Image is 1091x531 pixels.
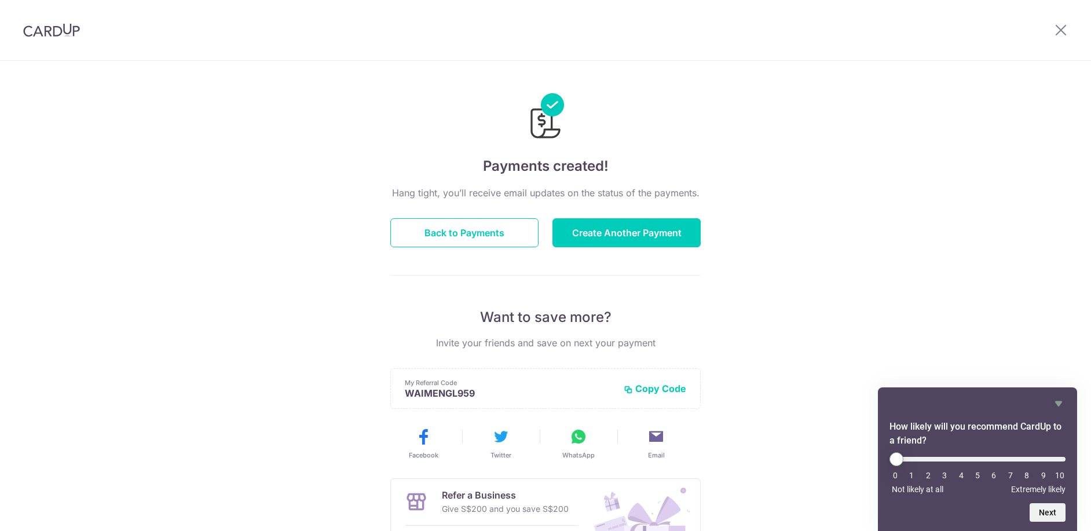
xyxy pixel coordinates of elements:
p: WAIMENGL959 [405,387,614,399]
div: How likely will you recommend CardUp to a friend? Select an option from 0 to 10, with 0 being Not... [889,397,1066,522]
div: How likely will you recommend CardUp to a friend? Select an option from 0 to 10, with 0 being Not... [889,452,1066,494]
li: 2 [922,471,934,480]
li: 8 [1021,471,1033,480]
li: 9 [1038,471,1049,480]
p: My Referral Code [405,378,614,387]
h2: How likely will you recommend CardUp to a friend? Select an option from 0 to 10, with 0 being Not... [889,420,1066,448]
li: 7 [1005,471,1016,480]
li: 6 [988,471,1000,480]
li: 10 [1054,471,1066,480]
button: Create Another Payment [552,218,701,247]
p: Refer a Business [442,488,569,502]
img: Payments [527,93,564,142]
li: 4 [955,471,967,480]
li: 3 [939,471,950,480]
button: Next question [1030,503,1066,522]
span: WhatsApp [562,451,595,460]
li: 1 [906,471,917,480]
span: Email [648,451,665,460]
p: Give S$200 and you save S$200 [442,502,569,516]
button: Facebook [389,427,457,460]
p: Hang tight, you’ll receive email updates on the status of the payments. [390,186,701,200]
button: Back to Payments [390,218,539,247]
span: Not likely at all [892,485,943,494]
span: Extremely likely [1011,485,1066,494]
li: 5 [972,471,983,480]
img: CardUp [23,23,80,37]
span: Facebook [409,451,438,460]
button: Email [622,427,690,460]
span: Twitter [490,451,511,460]
button: WhatsApp [544,427,613,460]
li: 0 [889,471,901,480]
h4: Payments created! [390,156,701,177]
button: Hide survey [1052,397,1066,411]
button: Twitter [467,427,535,460]
p: Want to save more? [390,308,701,327]
p: Invite your friends and save on next your payment [390,336,701,350]
button: Copy Code [624,383,686,394]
